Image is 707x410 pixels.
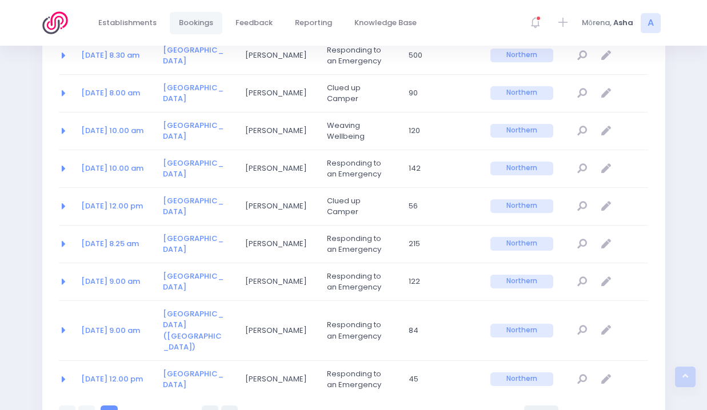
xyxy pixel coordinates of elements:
[238,226,319,263] td: Anna Voyce
[483,112,565,150] td: Northern
[81,325,140,336] a: [DATE] 9.00 am
[170,12,223,34] a: Bookings
[490,372,553,386] span: Northern
[163,82,223,104] a: [GEOGRAPHIC_DATA]
[597,197,616,216] a: Edit
[401,75,483,112] td: 90
[155,188,237,226] td: Orewa Beach Primary School
[490,324,553,337] span: Northern
[483,301,565,361] td: Northern
[409,238,472,250] span: 215
[582,17,612,29] span: Mōrena,
[401,301,483,361] td: 84
[155,301,237,361] td: Sherwood Primary School (Auckland)
[238,150,319,188] td: Sarah Whitaker
[409,325,472,336] span: 84
[354,17,417,29] span: Knowledge Base
[490,49,553,62] span: Northern
[74,150,155,188] td: 2025-12-10 10:00:00
[401,361,483,398] td: 45
[163,368,223,391] a: [GEOGRAPHIC_DATA]
[565,301,648,361] td: null
[573,197,592,216] a: View
[319,37,401,75] td: Responding to an Emergency
[409,125,472,136] span: 120
[319,112,401,150] td: Weaving Wellbeing
[597,84,616,103] a: Edit
[401,263,483,301] td: 122
[490,275,553,288] span: Northern
[345,12,426,34] a: Knowledge Base
[401,188,483,226] td: 56
[327,158,390,180] span: Responding to an Emergency
[155,112,237,150] td: Tamaoho School
[286,12,342,34] a: Reporting
[483,361,565,398] td: Northern
[98,17,157,29] span: Establishments
[597,46,616,65] a: Edit
[401,226,483,263] td: 215
[409,200,472,212] span: 56
[327,45,390,67] span: Responding to an Emergency
[597,235,616,254] a: Edit
[81,163,143,174] a: [DATE] 10.00 am
[565,188,648,226] td: null
[319,188,401,226] td: Clued up Camper
[238,188,319,226] td: Ngaire Askew
[238,75,319,112] td: Amber Porter
[238,301,319,361] td: Amber Smith
[179,17,213,29] span: Bookings
[409,50,472,61] span: 500
[573,84,592,103] a: View
[565,226,648,263] td: null
[81,50,139,61] a: [DATE] 8.30 am
[327,233,390,255] span: Responding to an Emergency
[401,112,483,150] td: 120
[245,200,308,212] span: [PERSON_NAME]
[163,308,223,353] a: [GEOGRAPHIC_DATA] ([GEOGRAPHIC_DATA])
[573,46,592,65] a: View
[74,112,155,150] td: 2026-02-09 10:00:00
[573,122,592,140] a: View
[163,158,223,180] a: [GEOGRAPHIC_DATA]
[42,11,75,34] img: Logo
[155,361,237,398] td: Whangaparāoa Library
[565,263,648,301] td: null
[245,163,308,174] span: [PERSON_NAME]
[565,112,648,150] td: null
[245,87,308,99] span: [PERSON_NAME]
[490,162,553,175] span: Northern
[74,301,155,361] td: 2025-11-27 09:00:00
[409,276,472,287] span: 122
[597,159,616,178] a: Edit
[245,325,308,336] span: [PERSON_NAME]
[565,75,648,112] td: null
[163,233,223,255] a: [GEOGRAPHIC_DATA]
[74,361,155,398] td: 2025-11-25 12:00:00
[319,301,401,361] td: Responding to an Emergency
[565,37,648,75] td: null
[226,12,282,34] a: Feedback
[573,321,592,340] a: View
[74,37,155,75] td: 2026-02-23 08:30:00
[81,125,143,136] a: [DATE] 10.00 am
[319,150,401,188] td: Responding to an Emergency
[245,238,308,250] span: [PERSON_NAME]
[573,370,592,389] a: View
[319,226,401,263] td: Responding to an Emergency
[327,82,390,104] span: Clued up Camper
[327,319,390,341] span: Responding to an Emergency
[74,263,155,301] td: 2025-12-02 09:00:00
[565,361,648,398] td: null
[327,368,390,391] span: Responding to an Emergency
[641,13,661,33] span: A
[483,263,565,301] td: Northern
[238,112,319,150] td: Michelle Slee
[490,124,553,138] span: Northern
[483,37,565,75] td: Northern
[597,321,616,340] a: Edit
[401,37,483,75] td: 500
[74,75,155,112] td: 2026-02-22 08:00:00
[565,150,648,188] td: null
[155,37,237,75] td: Somerville Intermediate School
